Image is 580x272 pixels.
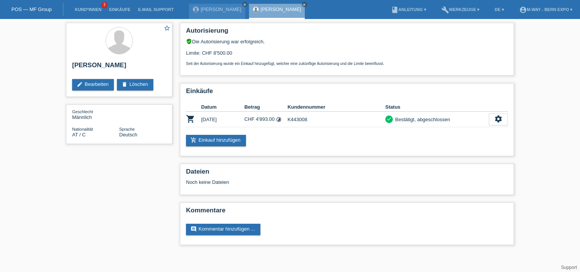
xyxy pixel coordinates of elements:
[72,109,93,114] span: Geschlecht
[242,2,247,7] a: close
[491,7,507,12] a: DE ▾
[71,7,105,12] a: Kund*innen
[105,7,134,12] a: Einkäufe
[164,25,170,33] a: star_border
[561,265,577,270] a: Support
[186,135,246,146] a: add_shopping_cartEinkauf hinzufügen
[287,103,385,112] th: Kundennummer
[186,38,192,44] i: verified_user
[119,132,137,138] span: Deutsch
[164,25,170,32] i: star_border
[519,6,527,14] i: account_circle
[186,224,260,235] a: commentKommentar hinzufügen ...
[101,2,107,8] span: 3
[393,115,450,123] div: Bestätigt, abgeschlossen
[261,6,301,12] a: [PERSON_NAME]
[72,109,119,120] div: Männlich
[186,114,195,123] i: POSP00026033
[186,179,418,185] div: Noch keine Dateien
[302,2,307,7] a: close
[244,112,288,127] td: CHF 4'893.00
[243,3,247,6] i: close
[186,168,508,179] h2: Dateien
[515,7,576,12] a: account_circlem-way - Bern Expo ▾
[201,6,241,12] a: [PERSON_NAME]
[186,87,508,99] h2: Einkäufe
[72,62,166,73] h2: [PERSON_NAME]
[287,112,385,127] td: K443008
[387,7,430,12] a: bookAnleitung ▾
[191,226,197,232] i: comment
[186,62,508,66] p: Seit der Autorisierung wurde ein Einkauf hinzugefügt, welcher eine zukünftige Autorisierung und d...
[11,6,52,12] a: POS — MF Group
[117,79,153,90] a: deleteLöschen
[441,6,449,14] i: build
[72,127,93,131] span: Nationalität
[385,103,489,112] th: Status
[72,132,86,138] span: Österreich / C / 01.06.2010
[186,38,508,44] div: Die Autorisierung war erfolgreich.
[134,7,178,12] a: E-Mail Support
[391,6,399,14] i: book
[186,207,508,218] h2: Kommentare
[201,103,244,112] th: Datum
[121,81,128,87] i: delete
[438,7,484,12] a: buildWerkzeuge ▾
[119,127,135,131] span: Sprache
[386,116,392,122] i: check
[201,112,244,127] td: [DATE]
[244,103,288,112] th: Betrag
[186,44,508,66] div: Limite: CHF 8'500.00
[72,79,114,90] a: editBearbeiten
[303,3,306,6] i: close
[191,137,197,143] i: add_shopping_cart
[276,117,282,122] i: 24 Raten
[77,81,83,87] i: edit
[186,27,508,38] h2: Autorisierung
[494,115,503,123] i: settings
